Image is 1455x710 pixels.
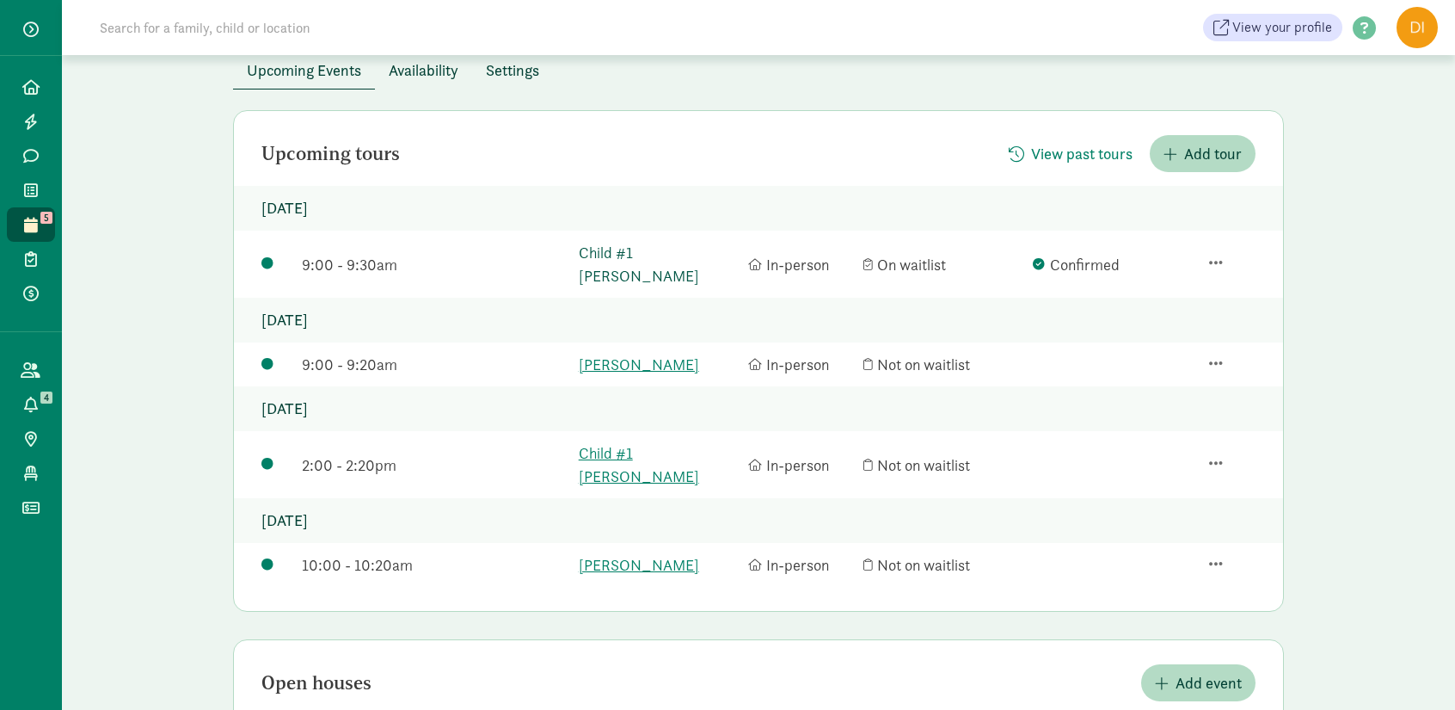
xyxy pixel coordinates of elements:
div: Not on waitlist [863,353,1024,376]
button: Add tour [1150,135,1255,172]
div: On waitlist [863,253,1024,276]
button: Add event [1141,664,1255,701]
div: Not on waitlist [863,454,1024,477]
p: [DATE] [234,386,1283,431]
button: Availability [375,52,472,89]
button: Upcoming Events [233,52,375,89]
div: Not on waitlist [863,553,1024,577]
h2: Upcoming tours [261,144,400,164]
a: [PERSON_NAME] [579,353,740,376]
div: In-person [748,553,856,577]
p: [DATE] [234,186,1283,231]
span: Settings [486,59,539,82]
button: Settings [472,52,553,89]
span: View past tours [1031,142,1133,165]
span: Add tour [1184,142,1242,165]
a: Child #1 [PERSON_NAME] [579,441,740,488]
span: Upcoming Events [247,59,361,82]
p: [DATE] [234,298,1283,343]
a: View your profile [1203,14,1342,41]
a: 5 [7,207,55,242]
div: 2:00 - 2:20pm [302,454,569,477]
a: [PERSON_NAME] [579,553,740,577]
div: In-person [748,454,856,477]
a: View past tours [995,145,1146,164]
div: Confirmed [1033,253,1194,276]
input: Search for a family, child or location [89,10,572,45]
p: [DATE] [234,498,1283,543]
div: 9:00 - 9:30am [302,253,569,276]
h2: Open houses [261,673,371,694]
iframe: Chat Widget [1369,627,1455,710]
div: 9:00 - 9:20am [302,353,569,376]
span: View your profile [1232,17,1332,38]
a: 4 [7,387,55,422]
a: Child #1 [PERSON_NAME] [579,241,740,287]
div: In-person [748,253,856,276]
div: 10:00 - 10:20am [302,553,569,577]
div: In-person [748,353,856,376]
button: View past tours [995,135,1146,172]
span: Availability [389,59,458,82]
span: 5 [40,212,52,224]
span: Add event [1176,671,1242,695]
span: 4 [40,392,52,404]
